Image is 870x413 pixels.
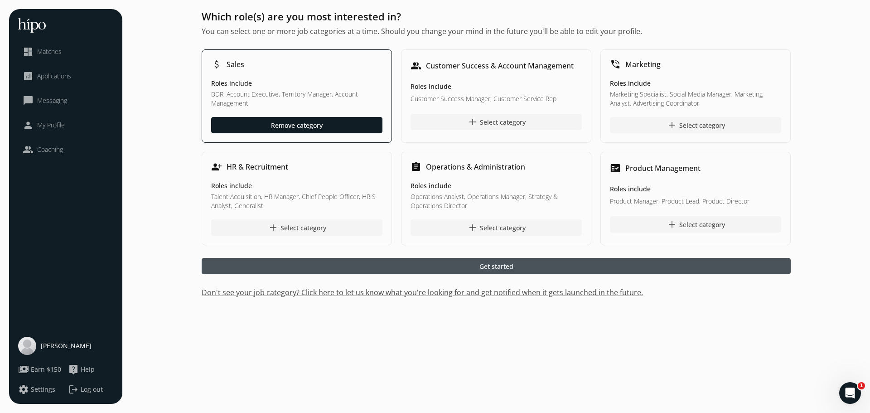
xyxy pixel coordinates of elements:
button: addSelect category [610,117,781,133]
span: Log out [81,385,103,394]
span: Help [81,365,95,374]
span: add [268,222,279,233]
div: Select category [268,222,326,233]
div: Select category [667,120,725,131]
button: settingsSettings [18,384,55,395]
span: people [411,60,421,71]
a: paymentsEarn $150 [18,364,63,375]
span: assignment [411,161,421,172]
button: Don't see your job category? Click here to let us know what you're looking for and get notified w... [202,287,791,298]
h5: Roles include [610,79,781,88]
h1: Sales [227,59,244,70]
span: Coaching [37,145,63,154]
div: Select category [467,222,526,233]
h1: Customer Success & Account Management [426,60,574,71]
span: 1 [858,382,865,389]
a: personMy Profile [23,120,109,131]
div: Select category [667,219,725,230]
button: Get started [202,258,791,274]
span: people [23,144,34,155]
h5: Roles include [211,79,382,88]
p: BDR, Account Executive, Territory Manager, Account Management [211,90,382,108]
h1: HR & Recruitment [227,161,288,172]
span: Matches [37,47,62,56]
span: person [23,120,34,131]
a: analyticsApplications [23,71,109,82]
button: addSelect category [411,219,582,236]
p: Operations Analyst, Operations Manager, Strategy & Operations Director [411,192,582,210]
h1: Operations & Administration [426,161,525,172]
div: Remove category [271,121,323,130]
span: Earn $150 [31,365,61,374]
span: Messaging [37,96,67,105]
span: dashboard [23,46,34,57]
span: [PERSON_NAME] [41,341,92,350]
span: Get started [479,262,513,271]
span: analytics [23,71,34,82]
h5: Roles include [211,181,382,190]
span: person_add [211,161,222,172]
span: Settings [31,385,55,394]
a: settingsSettings [18,384,63,395]
a: chat_bubble_outlineMessaging [23,95,109,106]
button: addSelect category [411,114,582,130]
div: Select category [467,117,526,127]
img: hh-logo-white [18,18,46,33]
button: logoutLog out [68,384,113,395]
p: Marketing Specialist, Social Media Manager, Marketing Analyst, Advertising Coordinator [610,90,781,108]
button: live_helpHelp [68,364,95,375]
button: addSelect category [610,216,781,233]
span: My Profile [37,121,65,130]
span: live_help [68,364,79,375]
iframe: Intercom live chat [839,382,861,404]
span: fact_check [610,163,621,174]
p: Product Manager, Product Lead, Product Director [610,197,781,207]
span: payments [18,364,29,375]
a: dashboardMatches [23,46,109,57]
h1: Which role(s) are you most interested in? [202,9,791,24]
button: addSelect category [211,219,382,236]
p: Talent Acquisition, HR Manager, Chief People Officer, HRIS Analyst, Generalist [211,192,382,210]
h1: Product Management [625,163,701,174]
h5: Roles include [411,82,582,92]
span: logout [68,384,79,395]
h1: Marketing [625,59,661,70]
button: Remove category [211,117,382,133]
span: add [667,120,677,131]
img: user-photo [18,337,36,355]
span: add [467,117,478,127]
a: live_helpHelp [68,364,113,375]
span: settings [18,384,29,395]
span: chat_bubble_outline [23,95,34,106]
h2: You can select one or more job categories at a time. Should you change your mind in the future yo... [202,26,791,37]
button: paymentsEarn $150 [18,364,61,375]
span: add [467,222,478,233]
h5: Roles include [610,185,781,195]
h5: Roles include [411,181,582,190]
span: Applications [37,72,71,81]
span: attach_money [211,59,222,70]
span: phone_in_talk [610,59,621,70]
a: peopleCoaching [23,144,109,155]
span: add [667,219,677,230]
p: Customer Success Manager, Customer Service Rep [411,94,582,105]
